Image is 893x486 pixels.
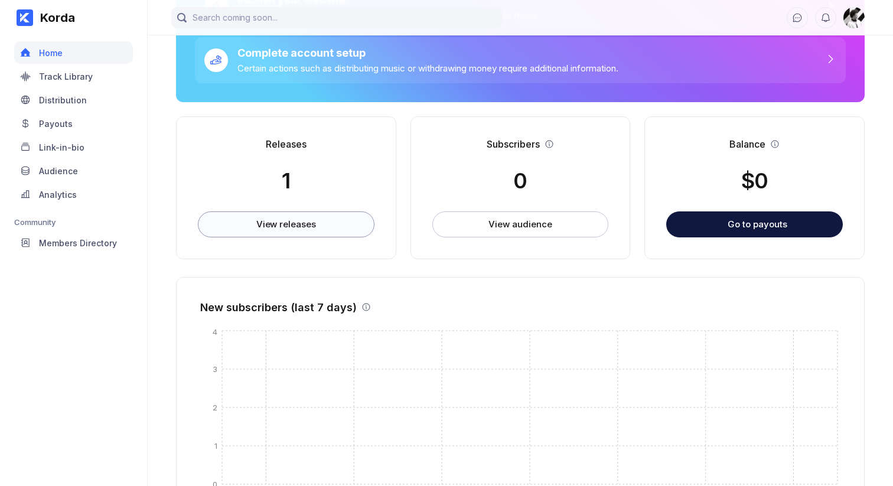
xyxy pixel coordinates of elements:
div: Balance [729,138,765,150]
div: Community [14,217,133,227]
div: 0 [513,168,527,194]
div: Certain actions such as distributing music or withdrawing money require additional information. [237,63,618,74]
tspan: 1 [214,441,217,450]
div: Go to payouts [728,218,787,230]
div: New subscribers (last 7 days) [200,301,357,314]
tspan: 2 [213,402,217,412]
tspan: 4 [213,327,217,337]
a: Distribution [14,89,133,112]
button: Go to payouts [666,211,843,237]
div: Payouts [39,119,73,129]
a: Analytics [14,183,133,207]
div: Subscribers [487,138,540,150]
div: Complete account setup [237,47,618,59]
a: Members Directory [14,231,133,255]
a: Track Library [14,65,133,89]
div: Mali McCalla [843,7,865,28]
div: 1 [282,168,290,194]
tspan: 3 [213,364,217,373]
img: 160x160 [843,7,865,28]
button: View audience [432,211,609,237]
div: Distribution [39,95,87,105]
div: Releases [266,138,307,150]
div: Audience [39,166,78,176]
div: Analytics [39,190,77,200]
div: Members Directory [39,238,117,248]
a: Complete account setupCertain actions such as distributing music or withdrawing money require add... [195,37,846,83]
button: View releases [198,211,374,237]
a: Audience [14,159,133,183]
a: Home [14,41,133,65]
div: View audience [488,218,552,230]
input: Search coming soon... [171,7,502,28]
div: $ 0 [741,168,768,194]
a: Link-in-bio [14,136,133,159]
div: Korda [33,11,75,25]
div: Link-in-bio [39,142,84,152]
div: View releases [256,218,316,230]
a: Payouts [14,112,133,136]
div: Track Library [39,71,93,81]
div: Home [39,48,63,58]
